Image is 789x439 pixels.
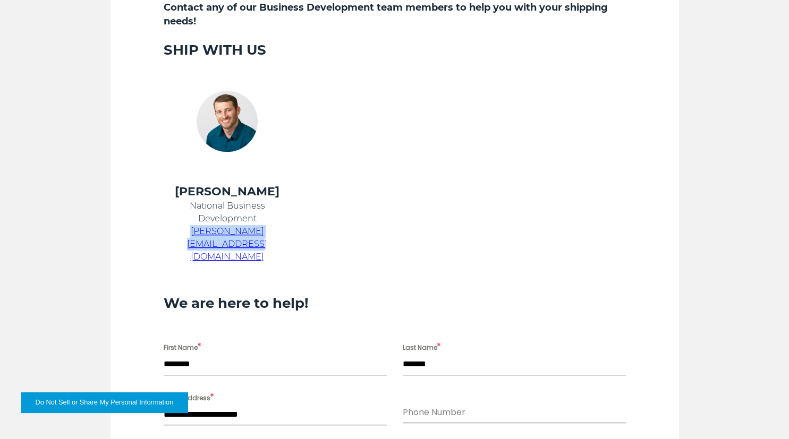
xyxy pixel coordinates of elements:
h3: SHIP WITH US [164,41,626,59]
button: Do Not Sell or Share My Personal Information [21,392,188,412]
h3: We are here to help! [164,294,626,312]
a: [PERSON_NAME][EMAIL_ADDRESS][DOMAIN_NAME] [187,226,267,262]
h4: [PERSON_NAME] [164,184,291,200]
p: National Business Development [164,200,291,225]
h5: Contact any of our Business Development team members to help you with your shipping needs! [164,1,626,28]
iframe: Chat Widget [736,388,789,439]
